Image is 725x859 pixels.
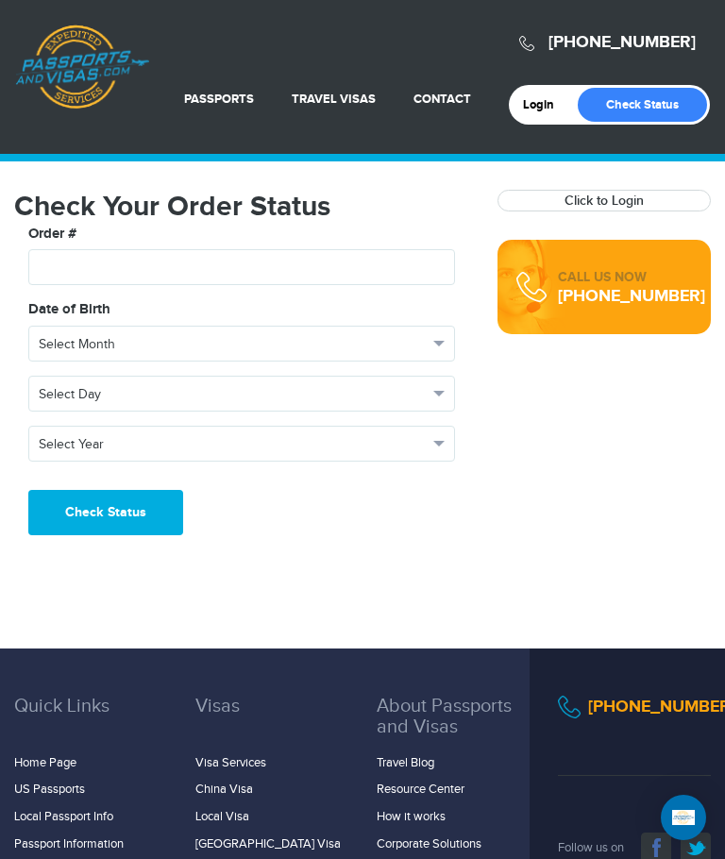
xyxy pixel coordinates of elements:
[28,490,183,535] button: Check Status
[28,299,110,321] label: Date of Birth
[377,696,530,745] h3: About Passports and Visas
[14,190,469,224] h1: Check Your Order Status
[14,755,76,770] a: Home Page
[377,782,464,797] a: Resource Center
[377,755,434,770] a: Travel Blog
[377,809,446,824] a: How it works
[523,97,567,112] a: Login
[28,426,455,462] button: Select Year
[14,696,167,745] h3: Quick Links
[377,836,481,851] a: Corporate Solutions
[292,92,376,107] a: Travel Visas
[565,193,644,209] a: Click to Login
[15,25,149,109] a: Passports & [DOMAIN_NAME]
[558,840,624,855] span: Follow us on
[14,836,124,851] a: Passport Information
[14,809,113,824] a: Local Passport Info
[195,809,249,824] a: Local Visa
[184,92,254,107] a: Passports
[661,795,706,840] div: Open Intercom Messenger
[195,696,348,745] h3: Visas
[578,88,707,122] a: Check Status
[558,268,705,287] div: CALL US NOW
[195,782,253,797] a: China Visa
[28,326,455,362] button: Select Month
[548,32,696,53] a: [PHONE_NUMBER]
[195,755,266,770] a: Visa Services
[39,385,428,404] span: Select Day
[195,836,341,851] a: [GEOGRAPHIC_DATA] Visa
[28,376,455,412] button: Select Day
[14,782,85,797] a: US Passports
[39,435,428,454] span: Select Year
[39,335,428,354] span: Select Month
[413,92,471,107] a: Contact
[558,286,705,307] a: [PHONE_NUMBER]
[28,224,76,245] label: Order #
